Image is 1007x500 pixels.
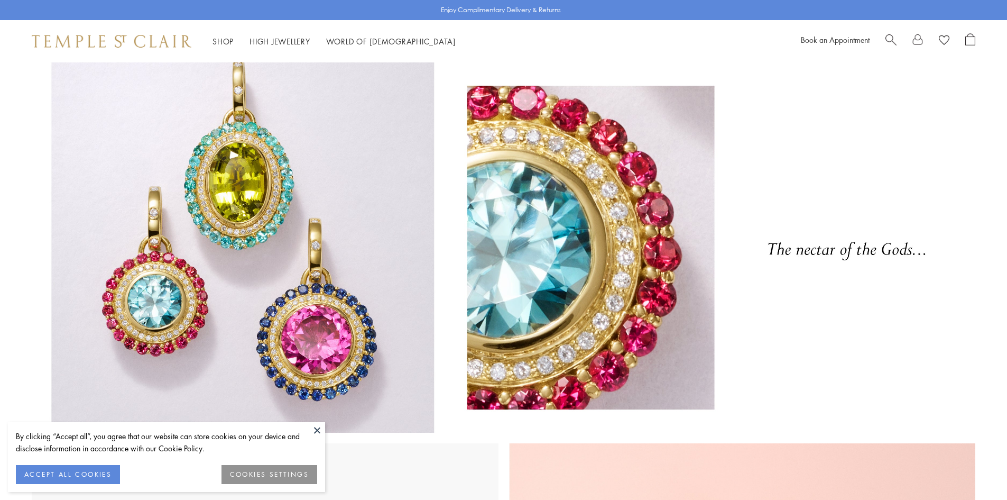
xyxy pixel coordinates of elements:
[965,33,975,49] a: Open Shopping Bag
[441,5,561,15] p: Enjoy Complimentary Delivery & Returns
[939,33,949,49] a: View Wishlist
[221,465,317,484] button: COOKIES SETTINGS
[885,33,897,49] a: Search
[326,36,456,47] a: World of [DEMOGRAPHIC_DATA]World of [DEMOGRAPHIC_DATA]
[801,34,870,45] a: Book an Appointment
[250,36,310,47] a: High JewelleryHigh Jewellery
[213,35,456,48] nav: Main navigation
[213,36,234,47] a: ShopShop
[16,465,120,484] button: ACCEPT ALL COOKIES
[16,430,317,454] div: By clicking “Accept all”, you agree that our website can store cookies on your device and disclos...
[32,35,191,48] img: Temple St. Clair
